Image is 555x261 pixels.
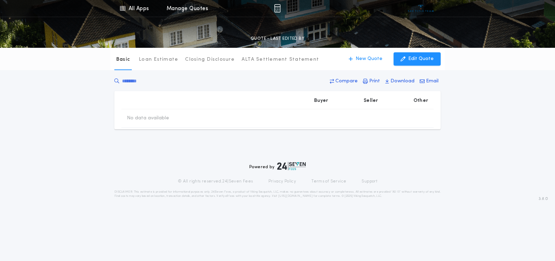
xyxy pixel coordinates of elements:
[418,75,441,88] button: Email
[314,97,328,104] p: Buyer
[121,109,175,127] td: No data available
[116,56,130,63] p: Basic
[328,75,360,88] button: Compare
[390,78,415,85] p: Download
[383,75,417,88] button: Download
[278,195,313,197] a: [URL][DOMAIN_NAME]
[251,35,304,42] p: QUOTE - LAST EDITED BY
[114,190,441,198] p: DISCLAIMER: This estimate is provided for informational purposes only. 24|Seven Fees, a product o...
[342,52,389,66] button: New Quote
[369,78,380,85] p: Print
[249,162,306,170] div: Powered by
[426,78,439,85] p: Email
[364,97,378,104] p: Seller
[413,97,428,104] p: Other
[539,196,548,202] span: 3.8.0
[268,179,296,184] a: Privacy Policy
[242,56,319,63] p: ALTA Settlement Statement
[178,179,253,184] p: © All rights reserved. 24|Seven Fees
[361,75,382,88] button: Print
[185,56,235,63] p: Closing Disclosure
[277,162,306,170] img: logo
[362,179,377,184] a: Support
[356,55,382,62] p: New Quote
[408,5,434,12] img: vs-icon
[408,55,434,62] p: Edit Quote
[139,56,178,63] p: Loan Estimate
[274,4,281,13] img: img
[394,52,441,66] button: Edit Quote
[311,179,346,184] a: Terms of Service
[335,78,358,85] p: Compare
